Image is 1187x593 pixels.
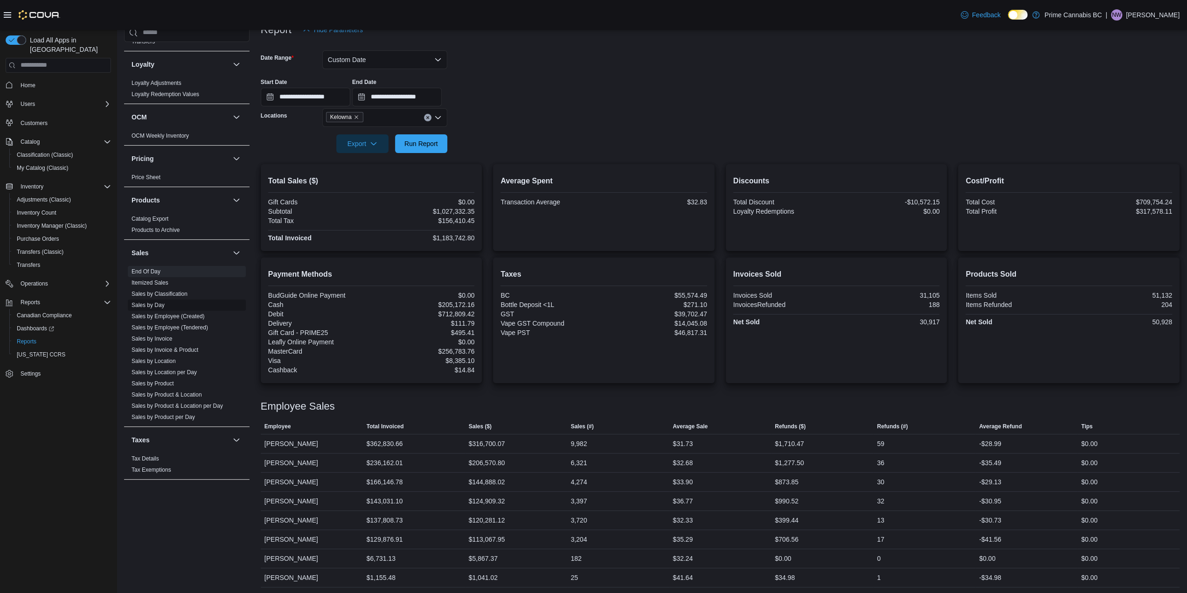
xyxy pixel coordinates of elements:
[571,457,587,468] div: 6,321
[17,325,54,332] span: Dashboards
[231,59,242,70] button: Loyalty
[17,368,44,379] a: Settings
[9,309,115,322] button: Canadian Compliance
[775,476,798,488] div: $873.85
[373,310,474,318] div: $712,809.42
[673,438,693,449] div: $31.73
[17,181,111,192] span: Inventory
[132,268,160,275] span: End Of Day
[13,233,63,244] a: Purchase Orders
[17,79,111,91] span: Home
[571,515,587,526] div: 3,720
[132,324,208,331] span: Sales by Employee (Tendered)
[373,301,474,308] div: $205,172.16
[17,181,47,192] button: Inventory
[261,473,363,491] div: [PERSON_NAME]
[367,457,403,468] div: $236,162.01
[877,495,884,507] div: 32
[261,78,287,86] label: Start Date
[404,139,438,148] span: Run Report
[132,279,168,286] span: Itemized Sales
[979,476,1001,488] div: -$29.13
[1008,10,1027,20] input: Dark Mode
[261,54,294,62] label: Date Range
[268,208,369,215] div: Subtotal
[132,302,165,308] a: Sales by Day
[500,292,602,299] div: BC
[132,455,159,462] a: Tax Details
[979,457,1001,468] div: -$35.49
[733,301,834,308] div: InvoicesRefunded
[132,380,174,387] span: Sales by Product
[268,269,475,280] h2: Payment Methods
[354,114,359,120] button: Remove Kelowna from selection in this group
[13,336,40,347] a: Reports
[13,259,111,271] span: Transfers
[17,151,73,159] span: Classification (Classic)
[373,217,474,224] div: $156,410.45
[132,290,187,298] span: Sales by Classification
[367,515,403,526] div: $137,808.73
[469,476,505,488] div: $144,888.02
[132,79,181,87] span: Loyalty Adjustments
[500,269,707,280] h2: Taxes
[673,515,693,526] div: $32.33
[13,220,111,231] span: Inventory Manager (Classic)
[373,329,474,336] div: $495.41
[124,213,250,239] div: Products
[965,301,1067,308] div: Items Refunded
[132,301,165,309] span: Sales by Day
[571,423,594,430] span: Sales (#)
[231,434,242,446] button: Taxes
[469,495,505,507] div: $124,909.32
[673,476,693,488] div: $33.90
[352,78,376,86] label: End Date
[132,347,198,353] a: Sales by Invoice & Product
[2,180,115,193] button: Inventory
[979,438,1001,449] div: -$28.99
[268,338,369,346] div: Leafly Online Payment
[1081,495,1097,507] div: $0.00
[17,338,36,345] span: Reports
[268,320,369,327] div: Delivery
[1044,9,1102,21] p: Prime Cannabis BC
[132,467,171,473] a: Tax Exemptions
[17,80,39,91] a: Home
[965,292,1067,299] div: Items Sold
[9,206,115,219] button: Inventory Count
[733,292,834,299] div: Invoices Sold
[132,80,181,86] a: Loyalty Adjustments
[132,133,189,139] a: OCM Weekly Inventory
[469,515,505,526] div: $120,281.12
[673,495,693,507] div: $36.77
[132,346,198,354] span: Sales by Invoice & Product
[13,310,111,321] span: Canadian Compliance
[132,154,153,163] h3: Pricing
[979,423,1022,430] span: Average Refund
[373,357,474,364] div: $8,385.10
[261,88,350,106] input: Press the down key to open a popover containing a calendar.
[367,438,403,449] div: $362,830.66
[268,366,369,374] div: Cashback
[9,245,115,258] button: Transfers (Classic)
[261,453,363,472] div: [PERSON_NAME]
[1081,515,1097,526] div: $0.00
[17,209,56,216] span: Inventory Count
[261,511,363,530] div: [PERSON_NAME]
[21,280,48,287] span: Operations
[132,195,160,205] h3: Products
[373,320,474,327] div: $111.79
[17,297,111,308] span: Reports
[1071,292,1172,299] div: 51,132
[13,259,44,271] a: Transfers
[9,219,115,232] button: Inventory Manager (Classic)
[268,357,369,364] div: Visa
[838,292,939,299] div: 31,105
[21,370,41,377] span: Settings
[9,348,115,361] button: [US_STATE] CCRS
[17,196,71,203] span: Adjustments (Classic)
[342,134,383,153] span: Export
[336,134,389,153] button: Export
[367,476,403,488] div: $166,146.78
[268,329,369,336] div: Gift Card - PRIME25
